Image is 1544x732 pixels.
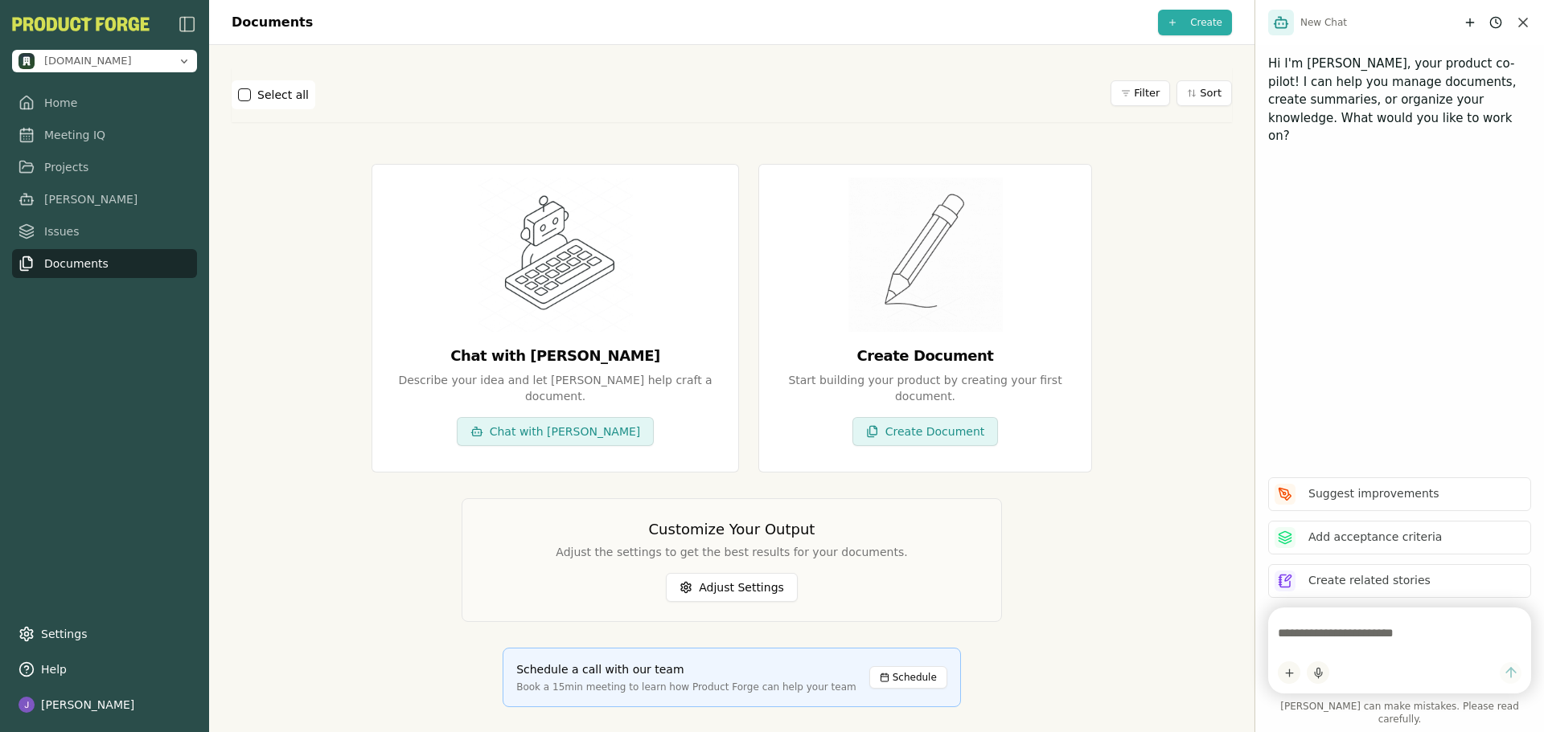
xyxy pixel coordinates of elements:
[1278,661,1300,684] button: Add content to chat
[12,17,150,31] button: PF-Logo
[12,121,197,149] a: Meeting IQ
[1268,55,1531,145] p: Hi I'm [PERSON_NAME], your product co-pilot! I can help you manage documents, create summaries, o...
[848,178,1003,332] img: Create Document
[12,50,197,72] button: Open organization switcher
[18,697,35,713] img: profile
[478,178,633,332] img: Chat with Smith
[44,54,132,68] span: methodic.work
[1111,80,1170,106] button: Filter
[1460,13,1480,32] button: New chat
[12,88,197,117] a: Home
[1268,521,1531,554] button: Add acceptance criteria
[232,13,313,32] h1: Documents
[1268,477,1531,511] button: Suggest improvements
[785,345,1066,367] div: Create Document
[1308,572,1431,589] p: Create related stories
[1308,485,1439,502] p: Suggest improvements
[666,582,798,597] a: Adjust Settings
[12,17,150,31] img: Product Forge
[12,153,197,182] a: Projects
[178,14,197,34] img: sidebar
[12,249,197,278] a: Documents
[12,217,197,246] a: Issues
[12,185,197,214] a: [PERSON_NAME]
[18,53,35,69] img: methodic.work
[12,690,197,719] button: [PERSON_NAME]
[869,666,947,689] button: Schedule
[1176,80,1232,106] button: Sort
[1268,700,1531,726] span: [PERSON_NAME] can make mistakes. Please read carefully.
[12,620,197,648] a: Settings
[257,87,309,103] label: Select all
[1486,13,1505,32] button: Chat history
[1307,661,1329,684] button: Start dictation
[1308,529,1442,546] p: Add acceptance criteria
[1158,10,1232,35] button: Create
[852,417,999,446] button: Create Document
[666,573,798,602] button: Adjust Settings
[12,655,197,684] button: Help
[398,372,712,404] div: Describe your idea and let [PERSON_NAME] help craft a document .
[516,661,856,677] h2: Schedule a call with our team
[785,372,1066,404] div: Start building your product by creating your first document.
[482,544,982,560] p: Adjust the settings to get the best results for your documents.
[1515,14,1531,31] button: Close chat
[457,417,655,446] button: Chat with [PERSON_NAME]
[516,681,856,693] p: Book a 15min meeting to learn how Product Forge can help your team
[482,518,982,541] h3: Customize Your Output
[1190,16,1222,29] span: Create
[178,14,197,34] button: Close Sidebar
[1300,16,1347,29] span: New Chat
[1268,564,1531,598] button: Create related stories
[1500,662,1521,684] button: Send message
[450,345,660,367] div: Chat with [PERSON_NAME]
